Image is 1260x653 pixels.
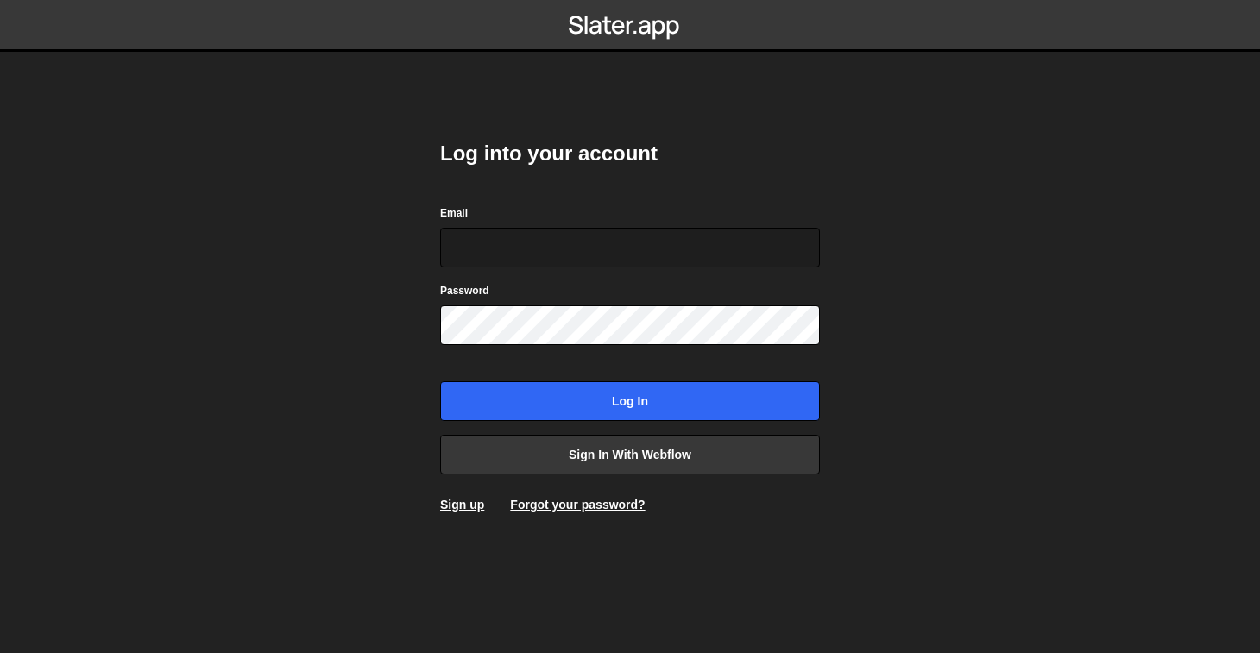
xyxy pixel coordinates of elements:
a: Forgot your password? [510,498,645,512]
input: Log in [440,381,820,421]
label: Email [440,204,468,222]
label: Password [440,282,489,299]
a: Sign up [440,498,484,512]
h2: Log into your account [440,140,820,167]
a: Sign in with Webflow [440,435,820,474]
